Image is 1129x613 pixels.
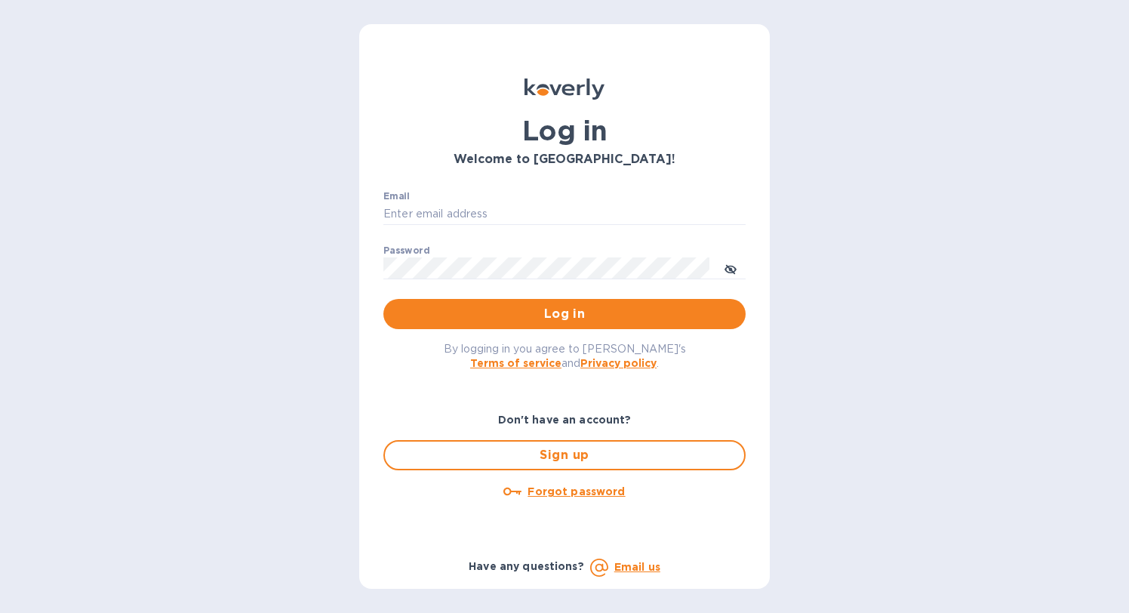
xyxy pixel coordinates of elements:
[395,305,734,323] span: Log in
[525,79,604,100] img: Koverly
[470,357,561,369] a: Terms of service
[715,253,746,283] button: toggle password visibility
[383,203,746,226] input: Enter email address
[383,192,410,201] label: Email
[528,485,625,497] u: Forgot password
[614,561,660,573] a: Email us
[383,152,746,167] h3: Welcome to [GEOGRAPHIC_DATA]!
[397,446,732,464] span: Sign up
[383,299,746,329] button: Log in
[444,343,686,369] span: By logging in you agree to [PERSON_NAME]'s and .
[383,246,429,255] label: Password
[498,414,632,426] b: Don't have an account?
[469,560,584,572] b: Have any questions?
[383,115,746,146] h1: Log in
[383,440,746,470] button: Sign up
[580,357,657,369] a: Privacy policy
